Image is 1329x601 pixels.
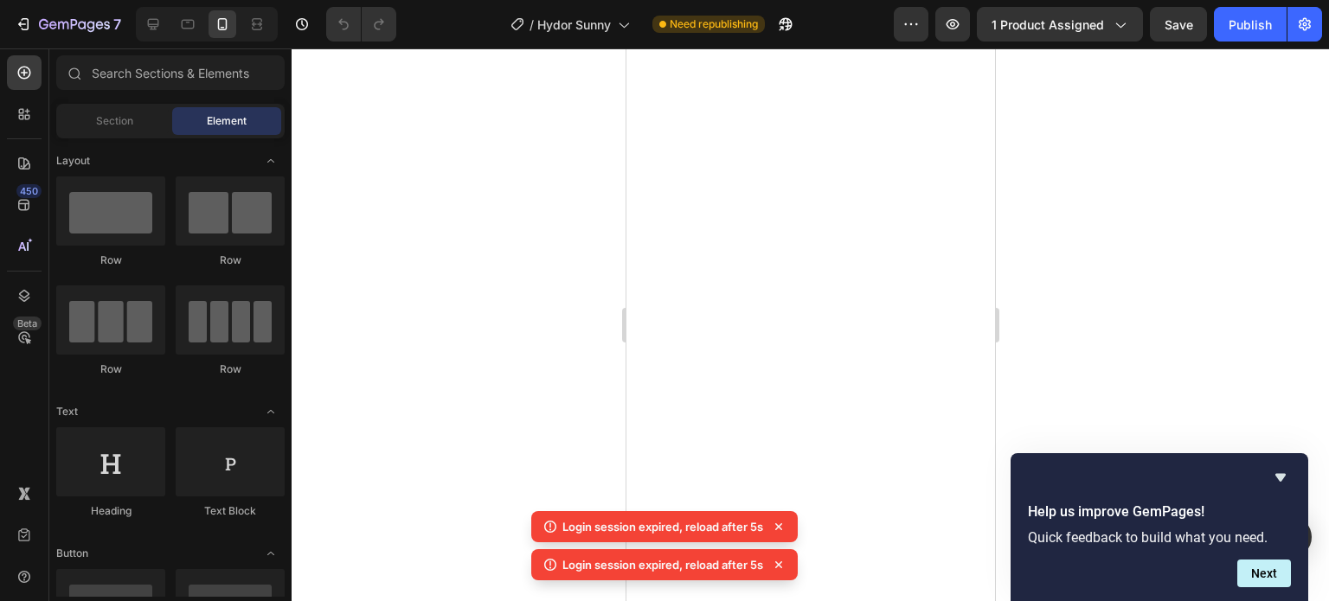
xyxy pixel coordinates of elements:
iframe: Design area [626,48,995,601]
span: Element [207,113,247,129]
p: Login session expired, reload after 5s [562,556,763,573]
div: Heading [56,503,165,519]
button: 7 [7,7,129,42]
div: Beta [13,316,42,330]
div: Publish [1229,16,1272,34]
p: Quick feedback to build what you need. [1028,529,1291,546]
button: Save [1150,7,1207,42]
div: Row [176,361,285,377]
h2: Help us improve GemPages! [1028,502,1291,522]
p: 7 [113,14,121,35]
span: Need republishing [670,16,758,32]
span: Save [1165,17,1193,32]
span: Layout [56,153,90,169]
div: Row [176,253,285,268]
button: Publish [1214,7,1287,42]
div: Help us improve GemPages! [1028,467,1291,587]
p: Login session expired, reload after 5s [562,518,763,535]
input: Search Sections & Elements [56,55,285,90]
button: 1 product assigned [977,7,1143,42]
span: Toggle open [257,398,285,425]
span: Text [56,404,78,419]
button: Hide survey [1270,467,1291,488]
button: Next question [1237,559,1291,587]
span: Toggle open [257,147,285,175]
span: Hydor Sunny [537,16,611,34]
div: Undo/Redo [326,7,396,42]
div: 450 [16,184,42,198]
span: Toggle open [257,540,285,567]
span: Section [96,113,133,129]
span: Button [56,546,88,561]
span: / [530,16,534,34]
span: 1 product assigned [992,16,1104,34]
div: Row [56,361,165,377]
div: Text Block [176,503,285,519]
div: Row [56,253,165,268]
